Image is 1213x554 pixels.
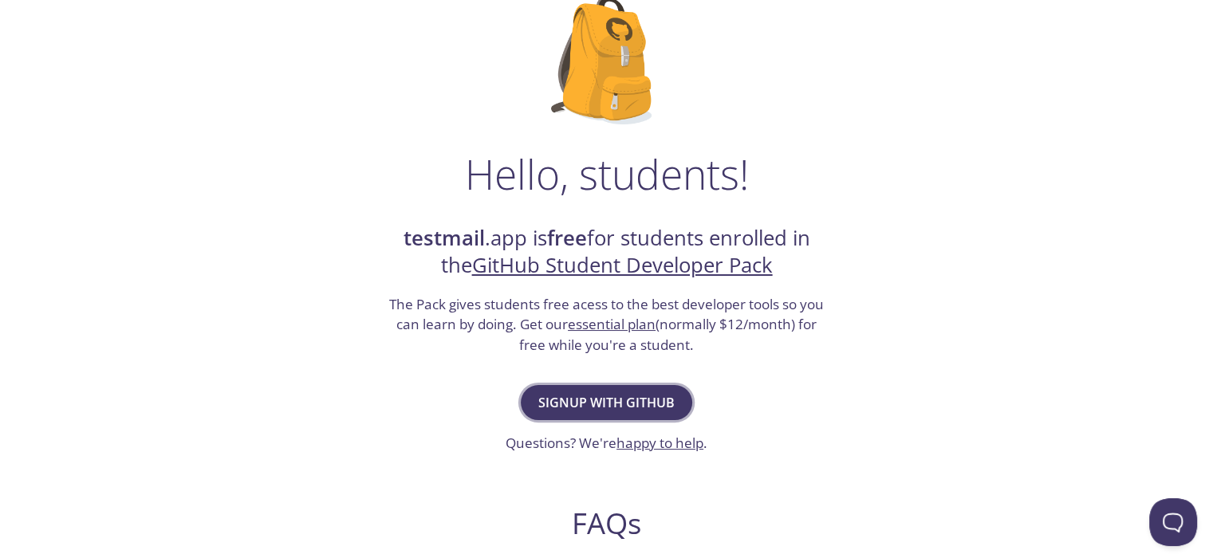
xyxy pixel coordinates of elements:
strong: testmail [404,224,485,252]
a: happy to help [616,434,703,452]
h3: Questions? We're . [506,433,707,454]
iframe: Help Scout Beacon - Open [1149,498,1197,546]
h3: The Pack gives students free acess to the best developer tools so you can learn by doing. Get our... [388,294,826,356]
a: essential plan [568,315,656,333]
a: GitHub Student Developer Pack [472,251,773,279]
h1: Hello, students! [465,150,749,198]
h2: .app is for students enrolled in the [388,225,826,280]
span: Signup with GitHub [538,391,675,414]
strong: free [547,224,587,252]
button: Signup with GitHub [521,385,692,420]
h2: FAQs [301,505,913,541]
